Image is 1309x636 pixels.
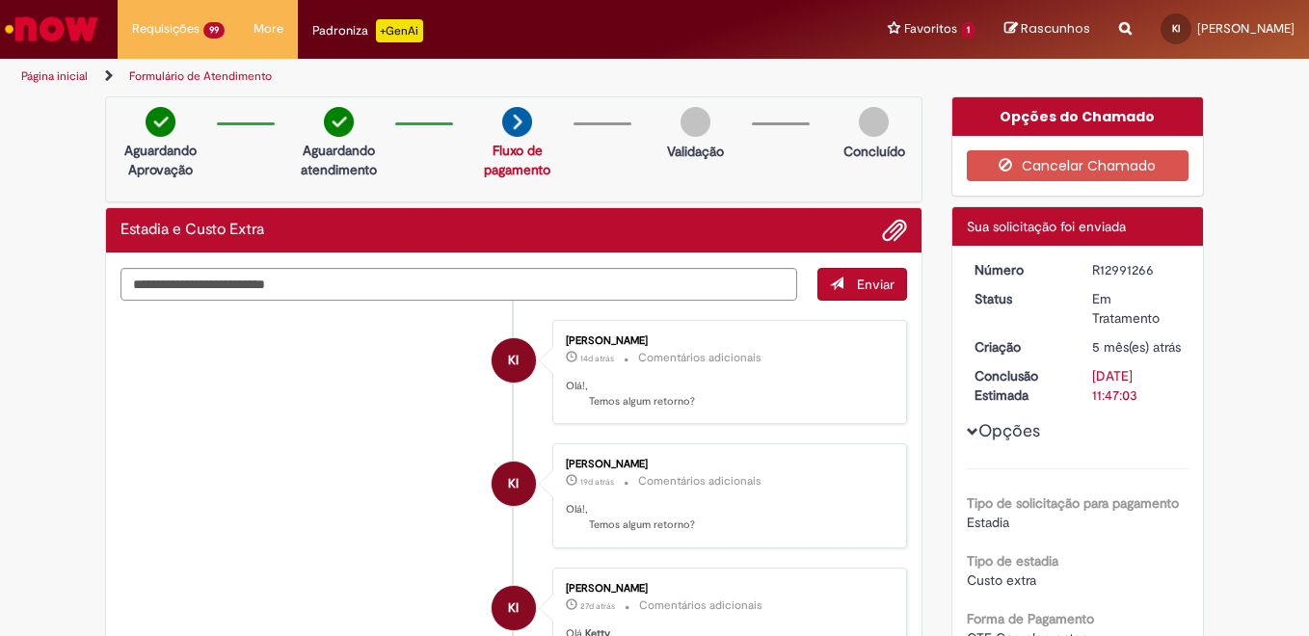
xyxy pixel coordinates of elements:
[1092,338,1181,356] time: 29/04/2025 16:46:58
[1021,19,1090,38] span: Rascunhos
[1092,366,1182,405] div: [DATE] 11:47:03
[1004,20,1090,39] a: Rascunhos
[566,502,887,532] p: Olá!, Temos algum retorno?
[132,19,200,39] span: Requisições
[960,289,1079,308] dt: Status
[639,597,762,614] small: Comentários adicionais
[2,10,101,48] img: ServiceNow
[580,476,614,488] span: 19d atrás
[508,461,519,507] span: KI
[681,107,710,137] img: img-circle-grey.png
[1092,338,1181,356] span: 5 mês(es) atrás
[667,142,724,161] p: Validação
[14,59,858,94] ul: Trilhas de página
[508,337,519,384] span: KI
[502,107,532,137] img: arrow-next.png
[967,514,1009,531] span: Estadia
[120,222,264,239] h2: Estadia e Custo Extra Histórico de tíquete
[508,585,519,631] span: KI
[967,610,1094,627] b: Forma de Pagamento
[904,19,957,39] span: Favoritos
[1092,260,1182,279] div: R12991266
[21,68,88,84] a: Página inicial
[1092,289,1182,328] div: Em Tratamento
[960,366,1079,405] dt: Conclusão Estimada
[580,600,615,612] span: 27d atrás
[129,68,272,84] a: Formulário de Atendimento
[967,571,1036,589] span: Custo extra
[580,476,614,488] time: 10/09/2025 16:30:09
[1092,337,1182,357] div: 29/04/2025 16:46:58
[292,141,386,179] p: Aguardando atendimento
[1172,22,1180,35] span: KI
[580,600,615,612] time: 03/09/2025 10:26:08
[254,19,283,39] span: More
[114,141,207,179] p: Aguardando Aprovação
[967,150,1189,181] button: Cancelar Chamado
[566,583,887,595] div: [PERSON_NAME]
[203,22,225,39] span: 99
[146,107,175,137] img: check-circle-green.png
[638,350,761,366] small: Comentários adicionais
[882,218,907,243] button: Adicionar anexos
[960,337,1079,357] dt: Criação
[566,459,887,470] div: [PERSON_NAME]
[638,473,761,490] small: Comentários adicionais
[566,379,887,409] p: Olá!, Temos algum retorno?
[566,335,887,347] div: [PERSON_NAME]
[967,218,1126,235] span: Sua solicitação foi enviada
[961,22,975,39] span: 1
[492,586,536,630] div: Ketty Ivankio
[857,276,895,293] span: Enviar
[120,268,797,301] textarea: Digite sua mensagem aqui...
[484,142,550,178] a: Fluxo de pagamento
[492,462,536,506] div: Ketty Ivankio
[1197,20,1295,37] span: [PERSON_NAME]
[967,494,1179,512] b: Tipo de solicitação para pagamento
[376,19,423,42] p: +GenAi
[967,552,1058,570] b: Tipo de estadia
[843,142,905,161] p: Concluído
[580,353,614,364] time: 16/09/2025 10:22:23
[817,268,907,301] button: Enviar
[324,107,354,137] img: check-circle-green.png
[960,260,1079,279] dt: Número
[859,107,889,137] img: img-circle-grey.png
[580,353,614,364] span: 14d atrás
[952,97,1204,136] div: Opções do Chamado
[492,338,536,383] div: Ketty Ivankio
[312,19,423,42] div: Padroniza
